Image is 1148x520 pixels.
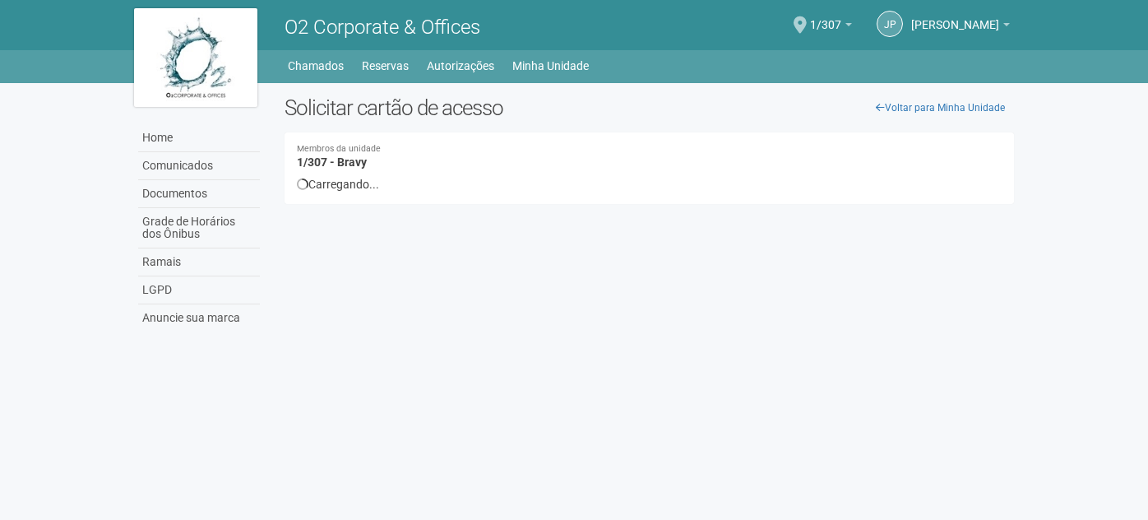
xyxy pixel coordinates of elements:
a: Grade de Horários dos Ônibus [138,208,260,248]
a: Home [138,124,260,152]
a: Reservas [362,54,409,77]
a: Chamados [288,54,344,77]
span: João Pedro do Nascimento [911,2,999,31]
span: 1/307 [810,2,841,31]
a: [PERSON_NAME] [911,21,1010,34]
small: Membros da unidade [297,145,1002,154]
img: logo.jpg [134,8,257,107]
a: 1/307 [810,21,852,34]
div: Carregando... [297,177,1002,192]
h2: Solicitar cartão de acesso [285,95,1014,120]
a: Anuncie sua marca [138,304,260,332]
a: Comunicados [138,152,260,180]
h4: 1/307 - Bravy [297,145,1002,169]
a: Ramais [138,248,260,276]
a: Documentos [138,180,260,208]
span: O2 Corporate & Offices [285,16,480,39]
a: Voltar para Minha Unidade [867,95,1014,120]
a: Autorizações [427,54,494,77]
a: JP [877,11,903,37]
a: Minha Unidade [512,54,589,77]
a: LGPD [138,276,260,304]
